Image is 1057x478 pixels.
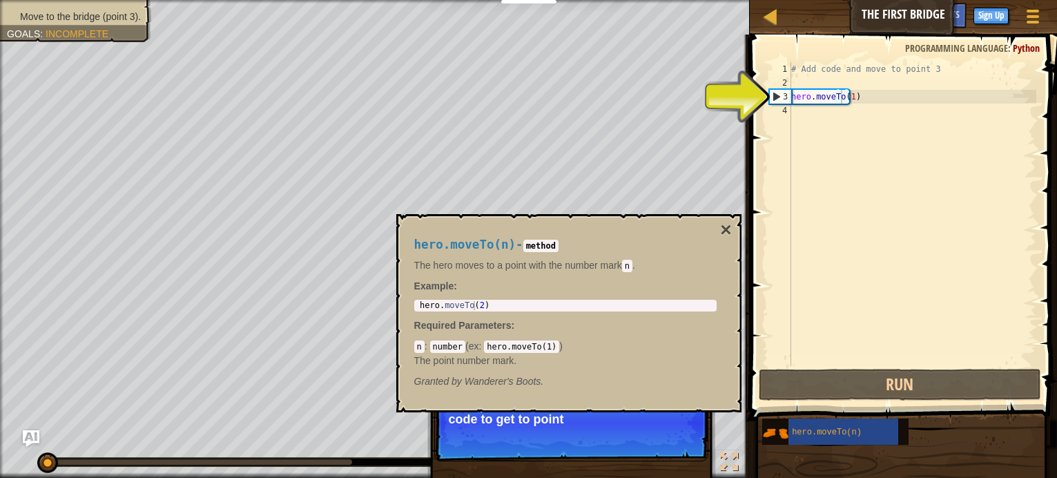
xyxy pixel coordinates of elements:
code: n [414,341,425,353]
span: : [511,320,514,331]
span: Example [414,280,454,291]
span: : [478,341,484,352]
code: number [430,341,465,353]
div: ( ) [414,339,717,367]
span: Granted by [414,376,465,387]
span: Required Parameters [414,320,512,331]
code: hero.moveTo(1) [484,341,559,353]
em: Wanderer's Boots. [414,376,544,387]
strong: : [414,280,457,291]
p: The hero moves to a point with the number mark . [414,258,717,272]
span: hero.moveTo(n) [414,238,516,251]
span: ex [469,341,479,352]
code: method [523,240,559,252]
button: × [720,220,731,240]
span: : [425,341,430,352]
code: n [622,260,632,272]
h4: - [414,238,717,251]
p: The point number mark. [414,354,717,367]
